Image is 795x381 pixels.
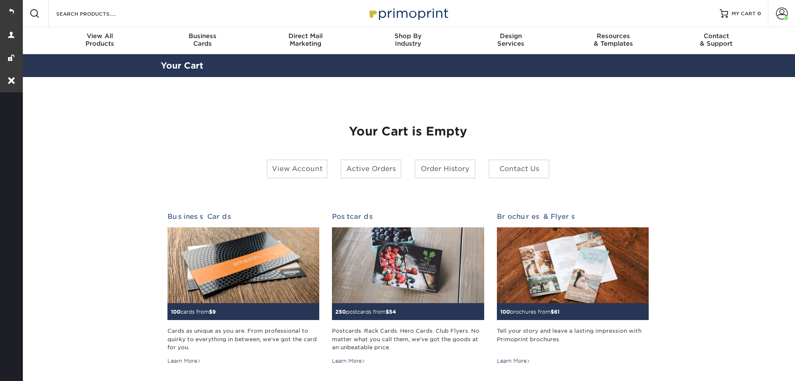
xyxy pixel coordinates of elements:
[500,309,559,315] small: brochures from
[357,32,460,47] div: Industry
[49,27,151,54] a: View AllProducts
[459,27,562,54] a: DesignServices
[335,309,346,315] span: 250
[497,357,530,365] div: Learn More
[254,27,357,54] a: Direct MailMarketing
[757,11,761,17] span: 0
[500,309,510,315] span: 100
[254,32,357,47] div: Marketing
[151,32,254,40] span: Business
[171,309,216,315] small: cards from
[551,309,554,315] span: $
[151,32,254,47] div: Cards
[167,213,319,221] h2: Business Cards
[49,32,151,40] span: View All
[488,159,550,179] a: Contact Us
[55,8,138,19] input: SEARCH PRODUCTS.....
[332,327,484,351] div: Postcards. Rack Cards. Hero Cards. Club Flyers. No matter what you call them, we've got the goods...
[357,32,460,40] span: Shop By
[332,227,484,304] img: Postcards
[332,357,365,365] div: Learn More
[167,357,201,365] div: Learn More
[167,213,319,365] a: Business Cards 100cards from$9 Cards as unique as you are. From professional to quirky to everyth...
[389,309,396,315] span: 54
[167,124,649,139] h1: Your Cart is Empty
[665,32,768,40] span: Contact
[665,27,768,54] a: Contact& Support
[386,309,389,315] span: $
[340,159,402,179] a: Active Orders
[167,227,319,304] img: Business Cards
[562,32,665,40] span: Resources
[49,32,151,47] div: Products
[562,32,665,47] div: & Templates
[332,213,484,221] h2: Postcards
[209,309,212,315] span: $
[167,327,319,351] div: Cards as unique as you are. From professional to quirky to everything in between, we've got the c...
[161,61,203,71] a: Your Cart
[151,27,254,54] a: BusinessCards
[171,309,181,315] span: 100
[562,27,665,54] a: Resources& Templates
[459,32,562,47] div: Services
[332,213,484,365] a: Postcards 250postcards from$54 Postcards. Rack Cards. Hero Cards. Club Flyers. No matter what you...
[414,159,476,179] a: Order History
[497,213,649,221] h2: Brochures & Flyers
[212,309,216,315] span: 9
[459,32,562,40] span: Design
[554,309,559,315] span: 61
[266,159,328,179] a: View Account
[497,213,649,365] a: Brochures & Flyers 100brochures from$61 Tell your story and leave a lasting impression with Primo...
[665,32,768,47] div: & Support
[497,327,649,351] div: Tell your story and leave a lasting impression with Primoprint brochures.
[366,4,450,22] img: Primoprint
[732,10,756,17] span: MY CART
[497,227,649,304] img: Brochures & Flyers
[254,32,357,40] span: Direct Mail
[335,309,396,315] small: postcards from
[357,27,460,54] a: Shop ByIndustry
